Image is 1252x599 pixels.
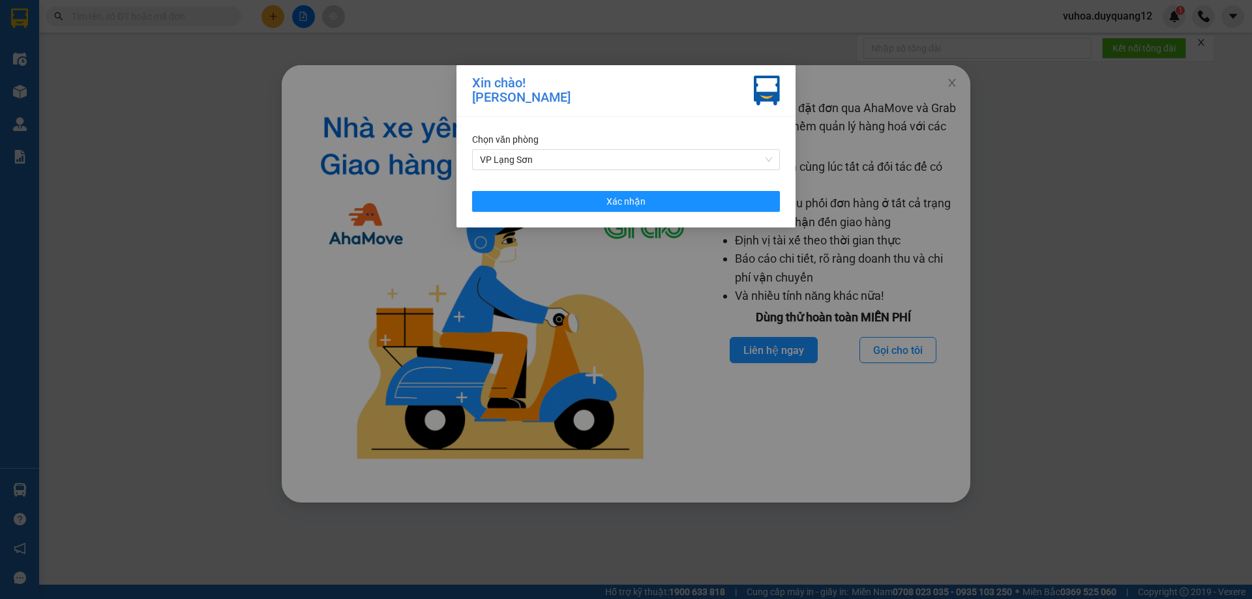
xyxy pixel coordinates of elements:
[472,132,780,147] div: Chọn văn phòng
[606,194,646,209] span: Xác nhận
[480,150,772,169] span: VP Lạng Sơn
[472,76,571,106] div: Xin chào! [PERSON_NAME]
[472,191,780,212] button: Xác nhận
[754,76,780,106] img: vxr-icon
